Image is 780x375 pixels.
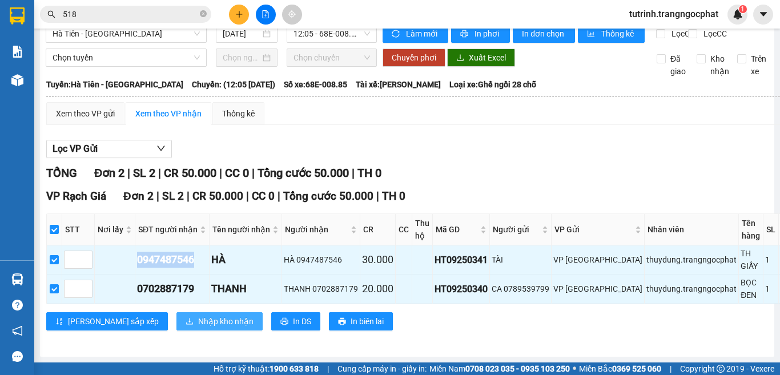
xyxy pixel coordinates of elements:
span: file-add [262,10,270,18]
span: TH 0 [357,166,381,180]
span: aim [288,10,296,18]
span: SL 2 [133,166,155,180]
button: Lọc VP Gửi [46,140,172,158]
td: 0702887179 [135,275,210,304]
td: VP Hà Tiên [552,275,645,304]
div: Thống kê [222,107,255,120]
span: Tài xế: [PERSON_NAME] [356,78,441,91]
span: question-circle [12,300,23,311]
div: 1 [765,283,777,295]
div: Xem theo VP nhận [135,107,202,120]
span: | [278,189,280,203]
span: Người nhận [285,223,348,236]
sup: 1 [739,5,747,13]
th: Tên hàng [739,214,763,245]
span: In DS [293,315,311,328]
button: syncLàm mới [383,25,448,43]
span: Địa chỉ: [5,46,86,71]
span: In đơn chọn [522,27,566,40]
strong: NHÀ XE [PERSON_NAME] [18,5,176,21]
span: | [156,189,159,203]
span: sort-ascending [55,317,63,326]
button: In đơn chọn [513,25,575,43]
strong: 0708 023 035 - 0935 103 250 [465,364,570,373]
span: Kho nhận [706,53,734,78]
button: printerIn biên lai [329,312,393,330]
span: SĐT người nhận [138,223,198,236]
span: 12:05 - 68E-008.85 [293,25,370,42]
strong: 0369 525 060 [612,364,661,373]
div: TÀI [492,253,549,266]
span: Chọn chuyến [293,49,370,66]
div: HT09250341 [435,253,488,267]
span: 1 [741,5,745,13]
span: | [127,166,130,180]
span: VP Rạch Giá [46,189,106,203]
span: In biên lai [351,315,384,328]
span: Đơn 2 [123,189,154,203]
span: Hỗ trợ kỹ thuật: [214,362,319,375]
td: 0947487546 [135,245,210,275]
span: Cung cấp máy in - giấy in: [337,362,427,375]
div: HÀ 0947487546 [284,253,358,266]
span: [PERSON_NAME] sắp xếp [68,315,159,328]
td: THANH [210,275,282,304]
img: solution-icon [11,46,23,58]
span: | [187,189,190,203]
span: | [246,189,249,203]
button: printerIn phơi [451,25,510,43]
span: printer [338,317,346,326]
span: Miền Bắc [579,362,661,375]
span: VP Gửi [554,223,633,236]
span: Trên xe [746,53,771,78]
td: VP Hà Tiên [552,245,645,275]
td: HT09250340 [433,275,490,304]
span: TH 0 [382,189,405,203]
span: notification [12,325,23,336]
span: SL 2 [162,189,184,203]
span: | [670,362,672,375]
div: thuydung.trangngocphat [646,283,737,295]
span: | [327,362,329,375]
span: printer [460,30,470,39]
div: THANH [211,281,280,297]
span: VP Rạch Giá [5,32,64,45]
span: Làm mới [406,27,439,40]
span: printer [280,317,288,326]
span: Chuyến: (12:05 [DATE]) [192,78,275,91]
div: thuydung.trangngocphat [646,253,737,266]
span: bar-chart [587,30,597,39]
span: Nhập kho nhận [198,315,254,328]
span: CC 0 [252,189,275,203]
span: Loại xe: Ghế ngồi 28 chỗ [449,78,536,91]
span: TỔNG [46,166,77,180]
span: CR 50.000 [192,189,243,203]
img: icon-new-feature [733,9,743,19]
div: 0702887179 [137,281,207,297]
th: SL [763,214,779,245]
span: Thống kê [601,27,636,40]
span: Địa chỉ: [87,53,182,90]
button: caret-down [753,5,773,25]
span: copyright [717,365,725,373]
div: HÀ [211,252,280,268]
img: warehouse-icon [11,273,23,285]
input: Chọn ngày [223,51,260,64]
th: STT [62,214,95,245]
img: logo-vxr [10,7,25,25]
td: HT09250341 [433,245,490,275]
span: caret-down [758,9,769,19]
div: THANH 0702887179 [284,283,358,295]
span: | [376,189,379,203]
span: | [158,166,161,180]
div: VP [GEOGRAPHIC_DATA] [553,283,642,295]
div: TH GIẤY [741,247,761,272]
span: Tổng cước 50.000 [283,189,373,203]
span: Điện thoại: [5,73,85,111]
img: warehouse-icon [11,74,23,86]
div: BỌC ĐEN [741,276,761,301]
button: downloadXuất Excel [447,49,515,67]
span: Tên người nhận [212,223,270,236]
span: plus [235,10,243,18]
button: Chuyển phơi [383,49,445,67]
